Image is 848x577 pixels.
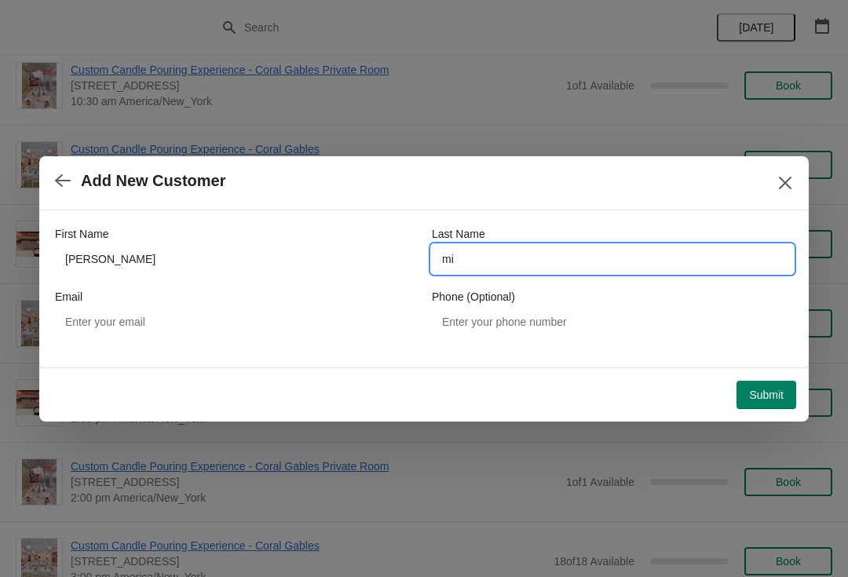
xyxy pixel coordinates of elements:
input: Enter your email [55,308,416,336]
input: John [55,245,416,273]
button: Submit [737,381,796,409]
h2: Add New Customer [81,172,225,190]
label: First Name [55,226,108,242]
span: Submit [749,389,784,401]
label: Phone (Optional) [432,289,515,305]
label: Email [55,289,82,305]
input: Smith [432,245,793,273]
button: Close [771,169,799,197]
label: Last Name [432,226,485,242]
input: Enter your phone number [432,308,793,336]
